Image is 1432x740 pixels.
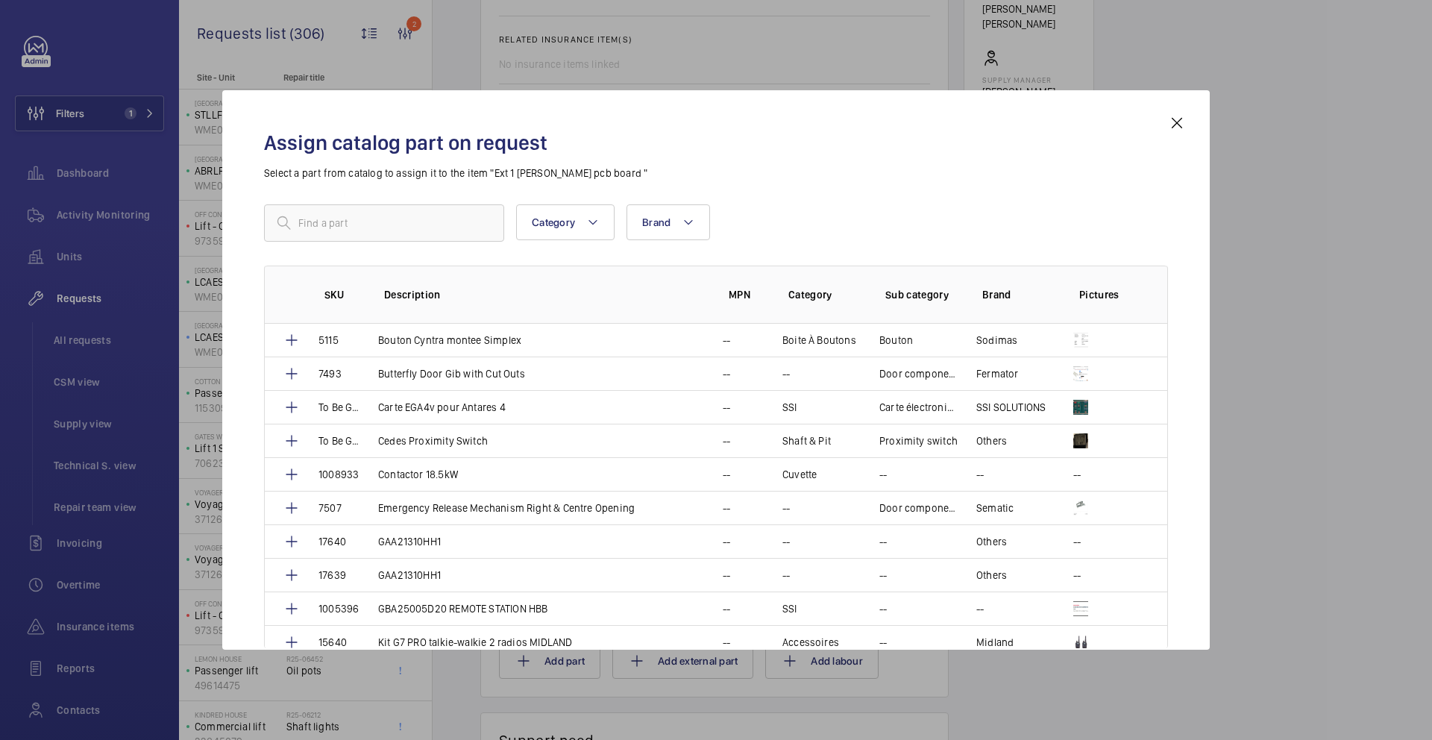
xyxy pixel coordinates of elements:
p: -- [723,433,730,448]
p: 7507 [318,501,342,515]
img: tAslpmMaGVarH-ItsnIgCEYEQz4qM11pPSp5BVkrO3V6mnZg.png [1073,601,1088,616]
p: -- [723,501,730,515]
button: Brand [626,204,710,240]
p: Others [976,534,1007,549]
p: Description [384,287,705,302]
p: Category [788,287,861,302]
p: Kit G7 PRO talkie-walkie 2 radios MIDLAND [378,635,572,650]
p: Pictures [1079,287,1137,302]
p: SSI SOLUTIONS [976,400,1046,415]
img: h6SP9JDxqz0TF0uNc_qScYnGn9iDrft9w6giWp_-A4GSVAru.png [1073,433,1088,448]
p: Door components [879,501,958,515]
button: Category [516,204,615,240]
p: 1005396 [318,601,359,616]
p: -- [1073,534,1081,549]
p: Door components [879,366,958,381]
p: -- [723,534,730,549]
p: -- [879,534,887,549]
p: Others [976,433,1007,448]
input: Find a part [264,204,504,242]
p: 15640 [318,635,347,650]
p: Midland [976,635,1014,650]
p: 17639 [318,568,346,583]
p: Fermator [976,366,1018,381]
p: Others [976,568,1007,583]
img: kk3TmbOYGquXUPLvN6SdosqAc-8_aV5Jaaivo0a5V83nLE68.png [1073,635,1088,650]
p: -- [976,601,984,616]
img: iDiDZI9L968JTgxBhqAA3GXtu6eyozIi-QdPokduLd3zVz3_.jpeg [1073,501,1088,515]
p: Accessoires [782,635,839,650]
p: 17640 [318,534,346,549]
p: Boite À Boutons [782,333,856,348]
p: -- [723,400,730,415]
p: -- [723,635,730,650]
p: Bouton [879,333,913,348]
p: Bouton Cyntra montee Simplex [378,333,521,348]
p: MPN [729,287,764,302]
h2: Assign catalog part on request [264,129,1168,157]
p: To Be Generated [318,433,360,448]
p: Select a part from catalog to assign it to the item "Ext 1 [PERSON_NAME] pcb board " [264,166,1168,181]
p: -- [782,366,790,381]
p: -- [723,601,730,616]
p: -- [976,467,984,482]
p: GAA21310HH1 [378,568,441,583]
p: 1008933 [318,467,359,482]
p: Brand [982,287,1055,302]
p: Sub category [885,287,958,302]
p: -- [782,568,790,583]
p: 7493 [318,366,342,381]
p: -- [723,366,730,381]
p: Carte EGA4v pour Antares 4 [378,400,506,415]
p: GAA21310HH1 [378,534,441,549]
p: Shaft & Pit [782,433,831,448]
p: Cuvette [782,467,817,482]
img: CJZ0Zc2bG8man2BcogYjG4QBt03muVoJM3XzIlbM4XRvMfr7.png [1073,400,1088,415]
p: -- [879,568,887,583]
p: Proximity switch [879,433,958,448]
p: -- [879,601,887,616]
p: SSI [782,601,797,616]
p: -- [723,333,730,348]
p: -- [879,467,887,482]
p: -- [782,501,790,515]
p: Carte électronique [879,400,958,415]
img: 5O8BYpR-rheKcKMWv498QdRmVVCFLkcR-0rVq8VlFK5iaEb5.png [1073,366,1088,381]
p: -- [879,635,887,650]
p: Contactor 18.5kW [378,467,458,482]
p: 5115 [318,333,339,348]
p: GBA25005D20 REMOTE STATION HBB [378,601,547,616]
p: -- [782,534,790,549]
p: -- [1073,467,1081,482]
p: Butterfly Door Gib with Cut Outs [378,366,525,381]
p: -- [1073,568,1081,583]
p: SKU [324,287,360,302]
p: Sodimas [976,333,1017,348]
img: g3a49nfdYcSuQfseZNAG9Il-olRDJnLUGo71PhoUjj9uzZrS.png [1073,333,1088,348]
p: Emergency Release Mechanism Right & Centre Opening [378,501,635,515]
p: Cedes Proximity Switch [378,433,488,448]
p: SSI [782,400,797,415]
p: -- [723,467,730,482]
p: -- [723,568,730,583]
p: Sematic [976,501,1014,515]
span: Category [532,216,575,228]
span: Brand [642,216,671,228]
p: To Be Generated [318,400,360,415]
